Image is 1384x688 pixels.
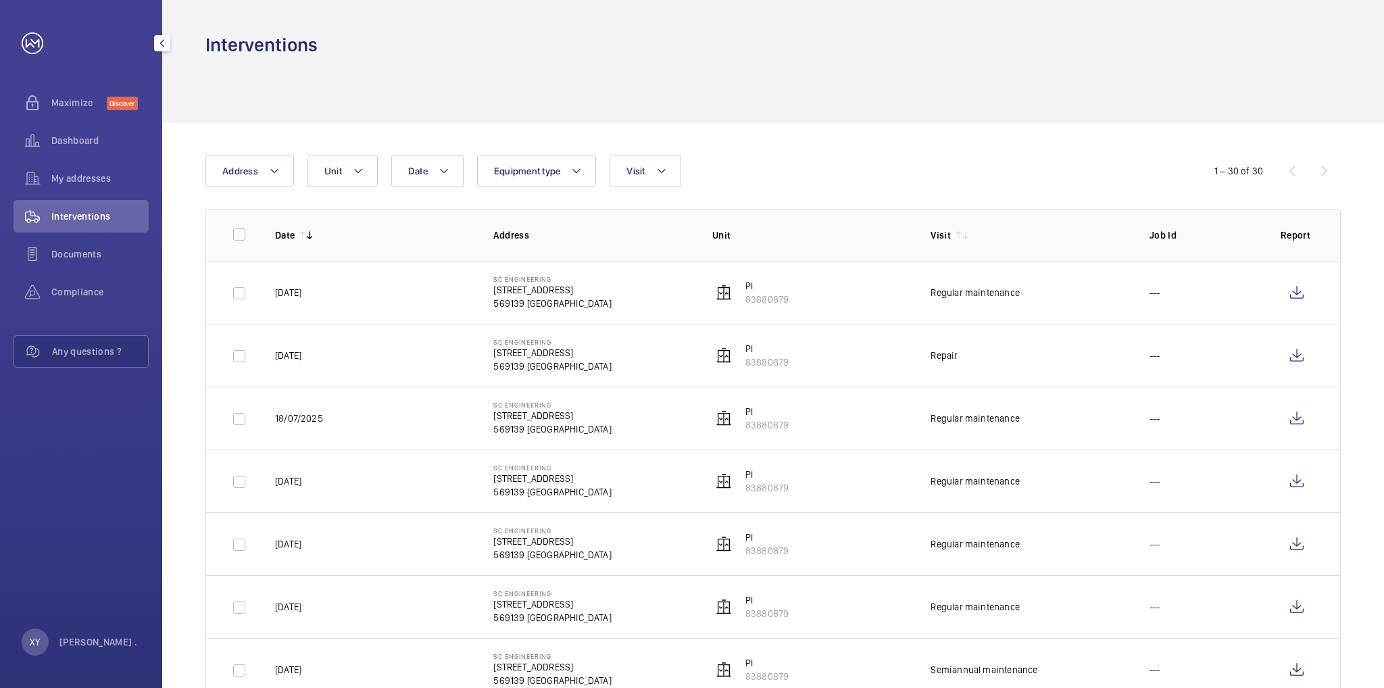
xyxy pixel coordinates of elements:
[493,485,611,499] p: 569139 [GEOGRAPHIC_DATA]
[275,412,323,425] p: 18/07/2025
[745,293,789,306] p: 83880879
[493,409,611,422] p: [STREET_ADDRESS]
[493,674,611,687] p: 569139 [GEOGRAPHIC_DATA]
[275,228,295,242] p: Date
[408,166,428,176] span: Date
[610,155,681,187] button: Visit
[493,228,690,242] p: Address
[931,349,958,362] div: Repair
[1150,349,1160,362] p: ---
[494,166,561,176] span: Equipment type
[275,537,301,551] p: [DATE]
[745,544,789,558] p: 83880879
[1150,286,1160,299] p: ---
[745,355,789,369] p: 83880879
[493,422,611,436] p: 569139 [GEOGRAPHIC_DATA]
[51,134,149,147] span: Dashboard
[745,279,789,293] p: Pl
[493,464,611,472] p: SC Engineering
[931,412,1019,425] div: Regular maintenance
[931,537,1019,551] div: Regular maintenance
[493,472,611,485] p: [STREET_ADDRESS]
[493,297,611,310] p: 569139 [GEOGRAPHIC_DATA]
[1150,228,1259,242] p: Job Id
[307,155,378,187] button: Unit
[107,97,138,110] span: Discover
[931,600,1019,614] div: Regular maintenance
[51,247,149,261] span: Documents
[931,228,951,242] p: Visit
[745,405,789,418] p: Pl
[931,474,1019,488] div: Regular maintenance
[205,32,318,57] h1: Interventions
[712,228,909,242] p: Unit
[275,286,301,299] p: [DATE]
[1150,600,1160,614] p: ---
[275,349,301,362] p: [DATE]
[716,347,732,364] img: elevator.svg
[716,285,732,301] img: elevator.svg
[59,635,137,649] p: [PERSON_NAME] .
[716,662,732,678] img: elevator.svg
[205,155,294,187] button: Address
[51,172,149,185] span: My addresses
[275,600,301,614] p: [DATE]
[745,593,789,607] p: Pl
[745,607,789,620] p: 83880879
[493,346,611,360] p: [STREET_ADDRESS]
[1150,663,1160,677] p: ---
[745,481,789,495] p: 83880879
[745,656,789,670] p: Pl
[1214,164,1263,178] div: 1 – 30 of 30
[391,155,464,187] button: Date
[275,474,301,488] p: [DATE]
[52,345,148,358] span: Any questions ?
[745,468,789,481] p: Pl
[716,473,732,489] img: elevator.svg
[51,285,149,299] span: Compliance
[745,531,789,544] p: Pl
[716,599,732,615] img: elevator.svg
[493,283,611,297] p: [STREET_ADDRESS]
[1150,474,1160,488] p: ---
[493,589,611,597] p: SC Engineering
[493,660,611,674] p: [STREET_ADDRESS]
[493,338,611,346] p: SC Engineering
[493,535,611,548] p: [STREET_ADDRESS]
[716,536,732,552] img: elevator.svg
[477,155,597,187] button: Equipment type
[493,652,611,660] p: SC Engineering
[222,166,258,176] span: Address
[493,526,611,535] p: SC Engineering
[745,418,789,432] p: 83880879
[275,663,301,677] p: [DATE]
[1281,228,1313,242] p: Report
[493,611,611,624] p: 569139 [GEOGRAPHIC_DATA]
[493,597,611,611] p: [STREET_ADDRESS]
[1150,412,1160,425] p: ---
[931,286,1019,299] div: Regular maintenance
[51,96,107,109] span: Maximize
[51,210,149,223] span: Interventions
[30,635,40,649] p: XY
[931,663,1037,677] div: Semiannual maintenance
[626,166,645,176] span: Visit
[1150,537,1160,551] p: ---
[493,548,611,562] p: 569139 [GEOGRAPHIC_DATA]
[716,410,732,426] img: elevator.svg
[493,275,611,283] p: SC Engineering
[493,401,611,409] p: SC Engineering
[745,342,789,355] p: Pl
[493,360,611,373] p: 569139 [GEOGRAPHIC_DATA]
[745,670,789,683] p: 83880879
[324,166,342,176] span: Unit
